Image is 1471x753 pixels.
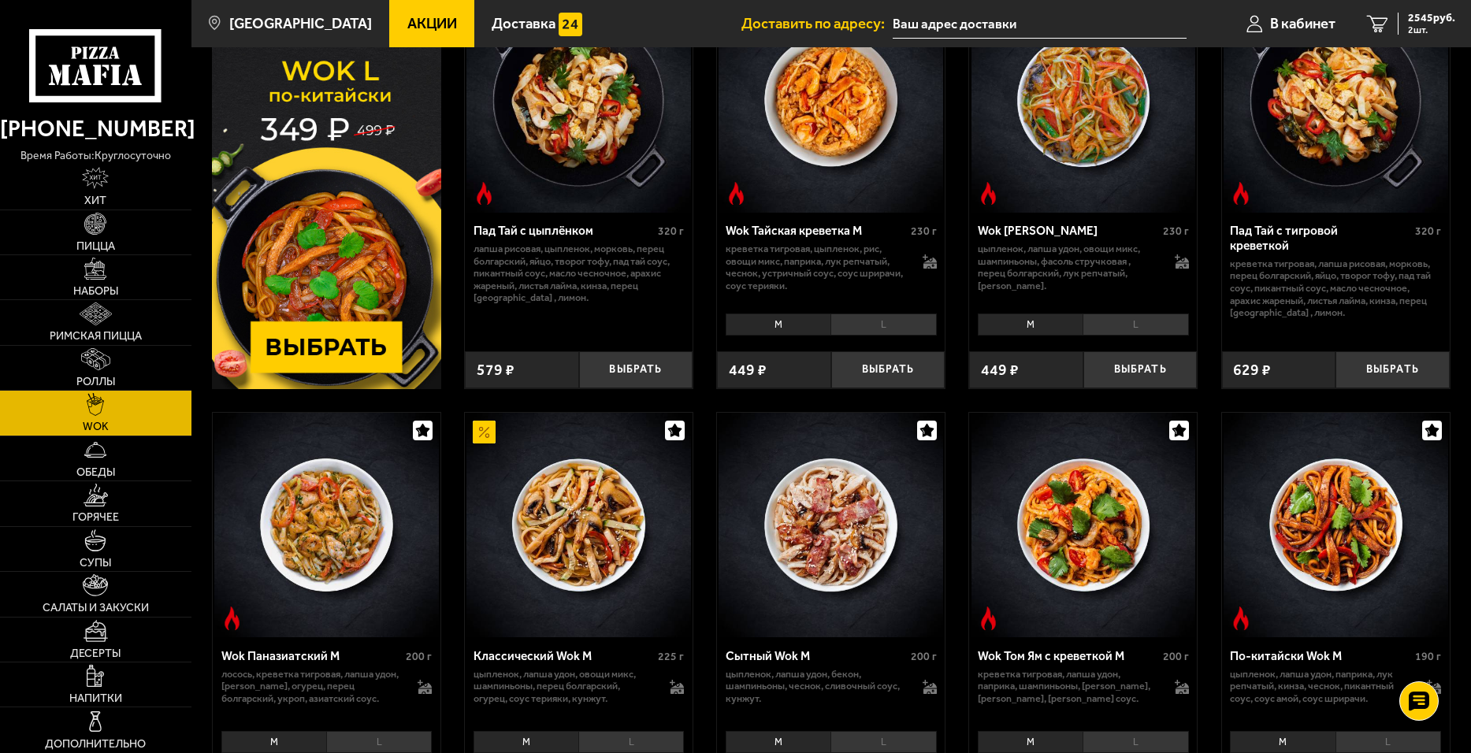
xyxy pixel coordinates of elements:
div: Wok Том Ям с креветкой M [978,649,1159,664]
span: Горячее [72,512,119,523]
li: M [978,731,1083,753]
span: 230 г [1163,224,1189,238]
div: Сытный Wok M [726,649,907,664]
span: Роллы [76,376,115,388]
span: 2 шт. [1408,25,1455,35]
img: Острое блюдо [725,182,748,205]
li: L [830,313,936,336]
div: Пад Тай с цыплёнком [474,224,655,239]
button: Выбрать [1335,351,1450,389]
span: Доставить по адресу: [741,17,893,32]
span: 629 ₽ [1233,362,1271,377]
p: цыпленок, лапша удон, бекон, шампиньоны, чеснок, сливочный соус, кунжут. [726,668,907,705]
span: В кабинет [1270,17,1335,32]
span: 449 ₽ [981,362,1019,377]
span: Римская пицца [50,331,142,342]
li: L [326,731,432,753]
span: Наборы [73,286,118,297]
li: L [1083,731,1188,753]
span: Пицца [76,241,115,252]
span: 579 ₽ [477,362,514,377]
span: 225 г [658,650,684,663]
div: Wok [PERSON_NAME] [978,224,1159,239]
div: По-китайски Wok M [1230,649,1411,664]
span: 449 ₽ [729,362,767,377]
li: M [474,731,578,753]
div: Wok Тайская креветка M [726,224,907,239]
li: L [1083,313,1188,336]
p: креветка тигровая, лапша удон, паприка, шампиньоны, [PERSON_NAME], [PERSON_NAME], [PERSON_NAME] с... [978,668,1159,705]
img: Острое блюдо [1229,606,1252,629]
input: Ваш адрес доставки [893,9,1187,39]
img: Wok Паназиатский M [214,413,439,637]
img: Wok Том Ям с креветкой M [971,413,1196,637]
span: улица Карпинского, 18 [893,9,1187,39]
button: Выбрать [831,351,945,389]
li: L [1335,731,1441,753]
p: цыпленок, лапша удон, паприка, лук репчатый, кинза, чеснок, пикантный соус, соус Амой, соус шрирачи. [1230,668,1411,705]
a: Острое блюдоWok Том Ям с креветкой M [969,413,1197,637]
span: Салаты и закуски [43,603,149,614]
span: 200 г [406,650,432,663]
p: лапша рисовая, цыпленок, морковь, перец болгарский, яйцо, творог тофу, пад тай соус, пикантный со... [474,243,685,304]
li: M [221,731,326,753]
img: Острое блюдо [1229,182,1252,205]
li: M [726,731,830,753]
a: Сытный Wok M [717,413,945,637]
img: Сытный Wok M [719,413,943,637]
span: 200 г [1163,650,1189,663]
img: Острое блюдо [473,182,496,205]
span: Акции [407,17,457,32]
span: 2545 руб. [1408,13,1455,24]
span: 190 г [1415,650,1441,663]
img: Острое блюдо [977,606,1000,629]
span: WOK [83,421,109,432]
span: 200 г [911,650,937,663]
img: Акционный [473,421,496,443]
div: Пад Тай с тигровой креветкой [1230,224,1411,253]
span: Напитки [69,693,122,704]
span: Хит [84,195,106,206]
button: Выбрать [579,351,693,389]
span: Супы [80,558,111,569]
p: креветка тигровая, цыпленок, рис, овощи микс, паприка, лук репчатый, чеснок, устричный соус, соус... [726,243,907,291]
img: Классический Wok M [466,413,691,637]
li: M [1230,731,1335,753]
img: 15daf4d41897b9f0e9f617042186c801.svg [559,13,581,35]
span: 230 г [911,224,937,238]
span: Дополнительно [45,739,146,750]
li: L [830,731,936,753]
a: Острое блюдоWok Паназиатский M [213,413,440,637]
p: лосось, креветка тигровая, лапша удон, [PERSON_NAME], огурец, перец болгарский, укроп, азиатский ... [221,668,403,705]
li: M [726,313,830,336]
button: Выбрать [1083,351,1198,389]
span: 320 г [1415,224,1441,238]
span: 320 г [658,224,684,238]
p: цыпленок, лапша удон, овощи микс, шампиньоны, фасоль стручковая , перец болгарский, лук репчатый,... [978,243,1159,291]
div: Wok Паназиатский M [221,649,403,664]
span: Доставка [492,17,555,32]
a: Острое блюдоПо-китайски Wok M [1222,413,1450,637]
div: Классический Wok M [474,649,655,664]
img: Острое блюдо [977,182,1000,205]
a: АкционныйКлассический Wok M [465,413,693,637]
img: Острое блюдо [221,606,243,629]
li: M [978,313,1083,336]
span: Десерты [70,648,121,659]
p: цыпленок, лапша удон, овощи микс, шампиньоны, перец болгарский, огурец, соус терияки, кунжут. [474,668,655,705]
p: креветка тигровая, лапша рисовая, морковь, перец болгарский, яйцо, творог тофу, пад тай соус, пик... [1230,258,1441,319]
li: L [578,731,684,753]
img: По-китайски Wok M [1224,413,1448,637]
span: [GEOGRAPHIC_DATA] [229,17,372,32]
span: Обеды [76,467,115,478]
